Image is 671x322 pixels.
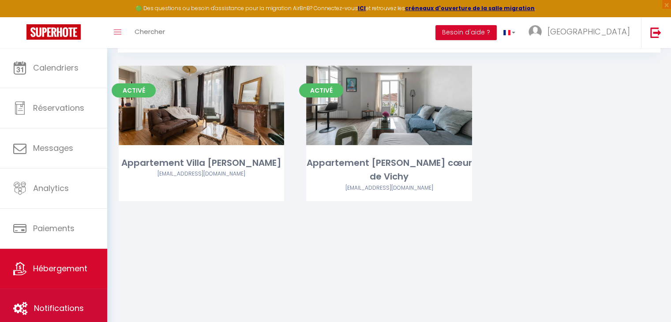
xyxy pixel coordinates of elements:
[33,223,75,234] span: Paiements
[112,83,156,97] span: Activé
[405,4,535,12] a: créneaux d'ouverture de la salle migration
[33,183,69,194] span: Analytics
[7,4,34,30] button: Ouvrir le widget de chat LiveChat
[128,17,172,48] a: Chercher
[306,184,472,192] div: Airbnb
[435,25,497,40] button: Besoin d'aide ?
[522,17,641,48] a: ... [GEOGRAPHIC_DATA]
[529,25,542,38] img: ...
[119,170,284,178] div: Airbnb
[358,4,366,12] a: ICI
[634,282,664,315] iframe: Chat
[34,303,84,314] span: Notifications
[547,26,630,37] span: [GEOGRAPHIC_DATA]
[119,156,284,170] div: Appartement Villa [PERSON_NAME]
[650,27,661,38] img: logout
[33,102,84,113] span: Réservations
[299,83,343,97] span: Activé
[135,27,165,36] span: Chercher
[26,24,81,40] img: Super Booking
[33,142,73,154] span: Messages
[306,156,472,184] div: Appartement [PERSON_NAME] cœur de Vichy
[33,263,87,274] span: Hébergement
[33,62,79,73] span: Calendriers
